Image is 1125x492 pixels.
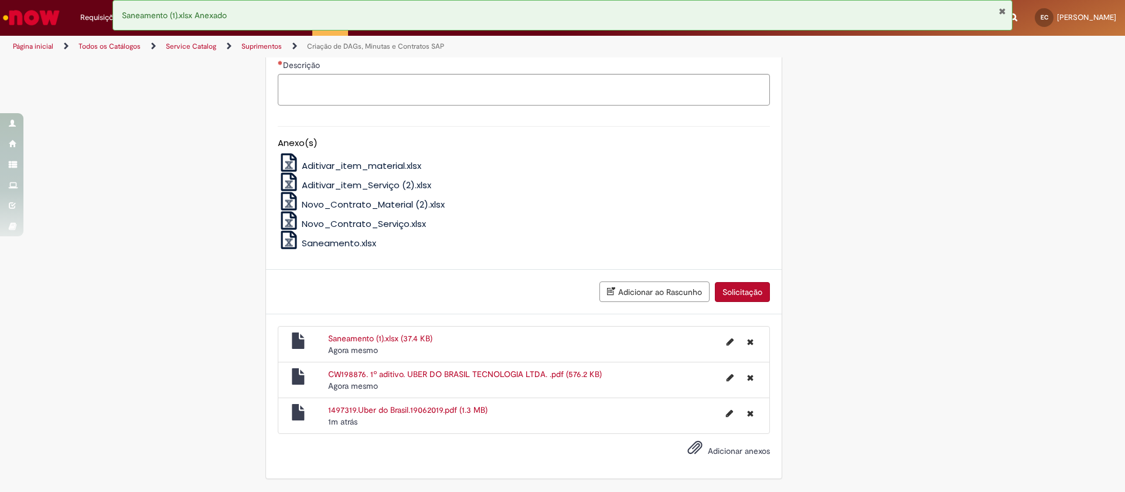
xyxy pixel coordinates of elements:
span: Aditivar_item_Serviço (2).xlsx [302,179,431,191]
span: Agora mesmo [328,381,378,391]
span: [PERSON_NAME] [1057,12,1116,22]
ul: Trilhas de página [9,36,741,57]
a: CW198876. 1º aditivo. UBER DO BRASIL TECNOLOGIA LTDA. .pdf (576.2 KB) [328,369,602,379]
a: Suprimentos [241,42,282,51]
a: Todos os Catálogos [79,42,141,51]
a: Página inicial [13,42,53,51]
a: Service Catalog [166,42,216,51]
a: Aditivar_item_Serviço (2).xlsx [278,179,432,191]
h5: Anexo(s) [278,138,770,148]
span: Saneamento.xlsx [302,237,376,249]
a: Novo_Contrato_Serviço.xlsx [278,218,427,230]
time: 27/08/2025 14:03:59 [328,416,357,427]
span: Novo_Contrato_Serviço.xlsx [302,218,426,230]
button: Excluir CW198876. 1º aditivo. UBER DO BRASIL TECNOLOGIA LTDA. .pdf [740,368,761,387]
span: Requisições [80,12,121,23]
button: Editar nome de arquivo Saneamento (1).xlsx [720,332,741,351]
time: 27/08/2025 14:04:36 [328,345,378,355]
span: 1m atrás [328,416,357,427]
span: Saneamento (1).xlsx Anexado [122,10,227,21]
span: EC [1041,13,1048,21]
a: Saneamento.xlsx [278,237,377,249]
span: Descrição [283,60,322,70]
a: Criação de DAGs, Minutas e Contratos SAP [307,42,444,51]
button: Solicitação [715,282,770,302]
a: Novo_Contrato_Material (2).xlsx [278,198,445,211]
button: Editar nome de arquivo CW198876. 1º aditivo. UBER DO BRASIL TECNOLOGIA LTDA. .pdf [720,368,741,387]
button: Excluir Saneamento (1).xlsx [740,332,761,351]
a: Aditivar_item_material.xlsx [278,160,422,172]
span: Novo_Contrato_Material (2).xlsx [302,198,445,211]
a: Saneamento (1).xlsx (37.4 KB) [328,333,432,344]
a: 1497319.Uber do Brasil.19062019.pdf (1.3 MB) [328,405,487,415]
span: Necessários [278,60,283,65]
button: Fechar Notificação [998,6,1006,16]
textarea: Descrição [278,74,770,106]
button: Adicionar ao Rascunho [599,281,710,302]
button: Excluir 1497319.Uber do Brasil.19062019.pdf [740,404,761,423]
span: Agora mesmo [328,345,378,355]
button: Editar nome de arquivo 1497319.Uber do Brasil.19062019.pdf [719,404,740,423]
span: Aditivar_item_material.xlsx [302,160,421,172]
img: ServiceNow [1,6,62,29]
button: Adicionar anexos [684,437,705,464]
